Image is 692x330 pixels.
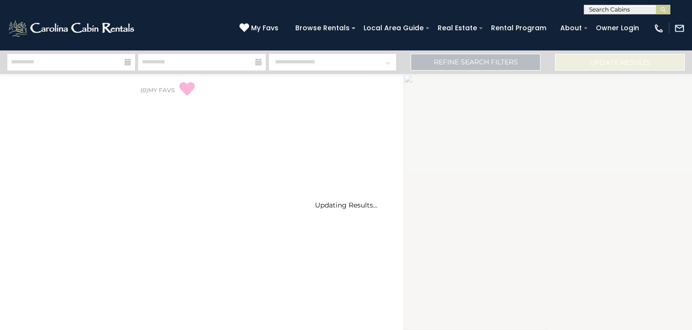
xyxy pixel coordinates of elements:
a: Rental Program [486,21,551,36]
a: About [555,21,587,36]
span: My Favs [251,23,278,33]
img: phone-regular-white.png [654,23,664,34]
a: Local Area Guide [359,21,428,36]
img: White-1-2.png [7,19,137,38]
a: Browse Rentals [290,21,354,36]
img: mail-regular-white.png [674,23,685,34]
a: My Favs [239,23,281,34]
a: Real Estate [433,21,482,36]
a: Owner Login [591,21,644,36]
